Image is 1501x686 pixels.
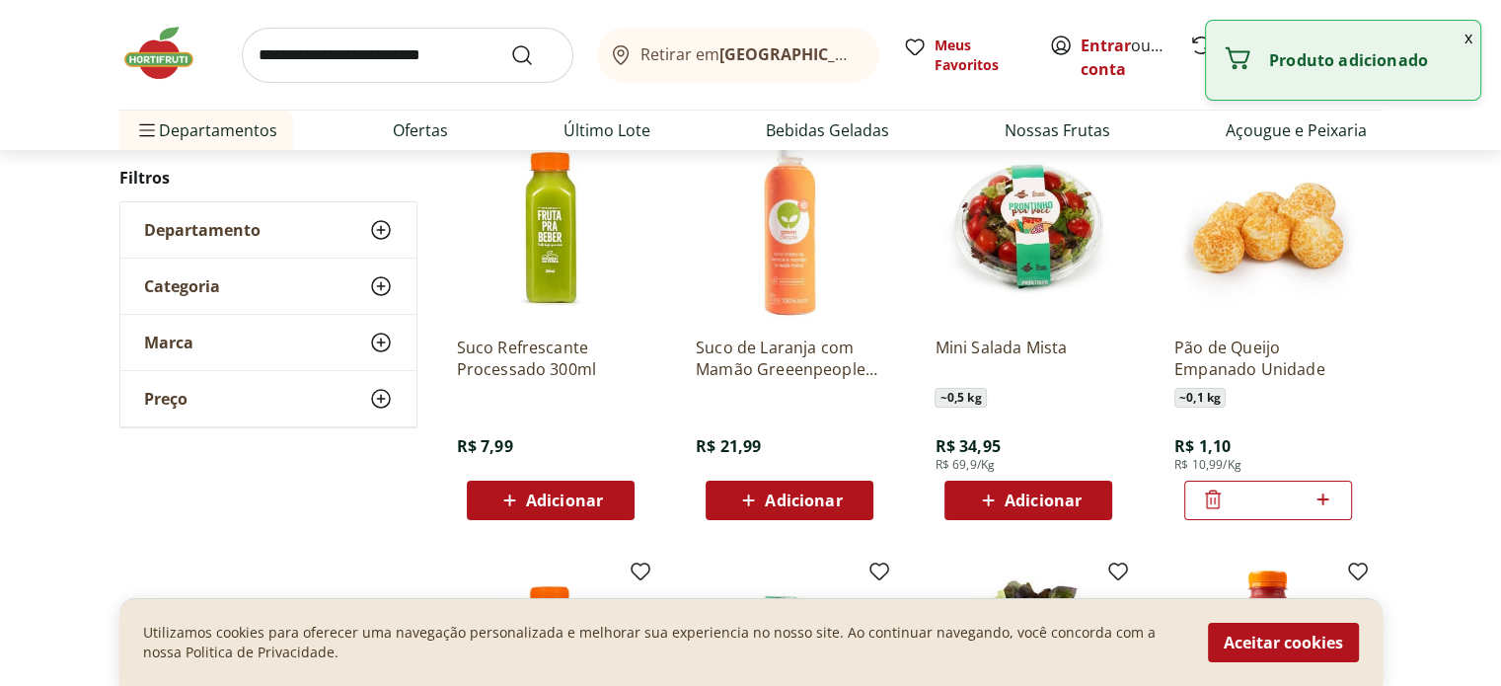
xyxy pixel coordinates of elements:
span: Departamentos [135,107,277,154]
span: Preço [144,389,188,409]
img: Suco de Laranja com Mamão Greeenpeople 1L [696,133,883,321]
button: Fechar notificação [1457,21,1480,54]
a: Suco Refrescante Processado 300ml [457,337,644,380]
button: Departamento [120,202,416,258]
a: Açougue e Peixaria [1226,118,1367,142]
a: Bebidas Geladas [766,118,889,142]
img: Mini Salada Mista [935,133,1122,321]
button: Adicionar [706,481,873,520]
img: Pão de Queijo Empanado Unidade [1174,133,1362,321]
span: ou [1081,34,1168,81]
b: [GEOGRAPHIC_DATA]/[GEOGRAPHIC_DATA] [719,43,1052,65]
a: Ofertas [393,118,448,142]
button: Categoria [120,259,416,314]
span: R$ 7,99 [457,435,513,457]
h2: Filtros [119,158,417,197]
button: Marca [120,315,416,370]
button: Submit Search [510,43,558,67]
a: Criar conta [1081,35,1189,80]
span: R$ 10,99/Kg [1174,457,1241,473]
span: R$ 1,10 [1174,435,1231,457]
input: search [242,28,573,83]
span: R$ 69,9/Kg [935,457,995,473]
a: Nossas Frutas [1005,118,1110,142]
p: Produto adicionado [1269,50,1464,70]
span: Categoria [144,276,220,296]
a: Último Lote [563,118,650,142]
span: Marca [144,333,193,352]
span: Adicionar [526,493,603,508]
span: R$ 21,99 [696,435,761,457]
a: Suco de Laranja com Mamão Greeenpeople 1L [696,337,883,380]
button: Menu [135,107,159,154]
span: Departamento [144,220,261,240]
button: Adicionar [467,481,635,520]
button: Adicionar [944,481,1112,520]
span: Adicionar [1005,493,1082,508]
a: Meus Favoritos [903,36,1025,75]
a: Entrar [1081,35,1131,56]
span: Meus Favoritos [935,36,1025,75]
span: ~ 0,1 kg [1174,388,1226,408]
span: ~ 0,5 kg [935,388,986,408]
button: Preço [120,371,416,426]
span: R$ 34,95 [935,435,1000,457]
img: Hortifruti [119,24,218,83]
span: Adicionar [765,493,842,508]
button: Aceitar cookies [1208,623,1359,662]
a: Mini Salada Mista [935,337,1122,380]
button: Retirar em[GEOGRAPHIC_DATA]/[GEOGRAPHIC_DATA] [597,28,879,83]
p: Utilizamos cookies para oferecer uma navegação personalizada e melhorar sua experiencia no nosso ... [143,623,1184,662]
img: Suco Refrescante Processado 300ml [457,133,644,321]
a: Pão de Queijo Empanado Unidade [1174,337,1362,380]
span: Retirar em [640,45,859,63]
